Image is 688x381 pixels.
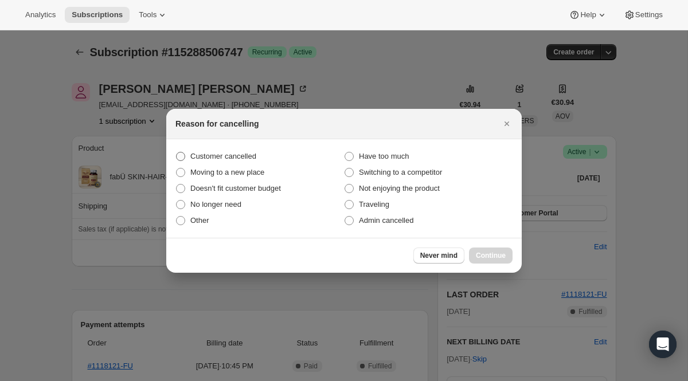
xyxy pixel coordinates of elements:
[420,251,458,260] span: Never mind
[413,248,464,264] button: Never mind
[132,7,175,23] button: Tools
[499,116,515,132] button: Close
[175,118,259,129] h2: Reason for cancelling
[25,10,56,19] span: Analytics
[580,10,596,19] span: Help
[635,10,663,19] span: Settings
[359,200,389,209] span: Traveling
[190,184,281,193] span: Doesn't fit customer budget
[359,168,442,176] span: Switching to a competitor
[72,10,123,19] span: Subscriptions
[65,7,130,23] button: Subscriptions
[359,184,440,193] span: Not enjoying the product
[190,200,241,209] span: No longer need
[190,152,256,160] span: Customer cancelled
[139,10,157,19] span: Tools
[562,7,614,23] button: Help
[617,7,670,23] button: Settings
[359,216,413,225] span: Admin cancelled
[190,168,264,176] span: Moving to a new place
[649,331,677,358] div: Open Intercom Messenger
[359,152,409,160] span: Have too much
[18,7,62,23] button: Analytics
[190,216,209,225] span: Other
